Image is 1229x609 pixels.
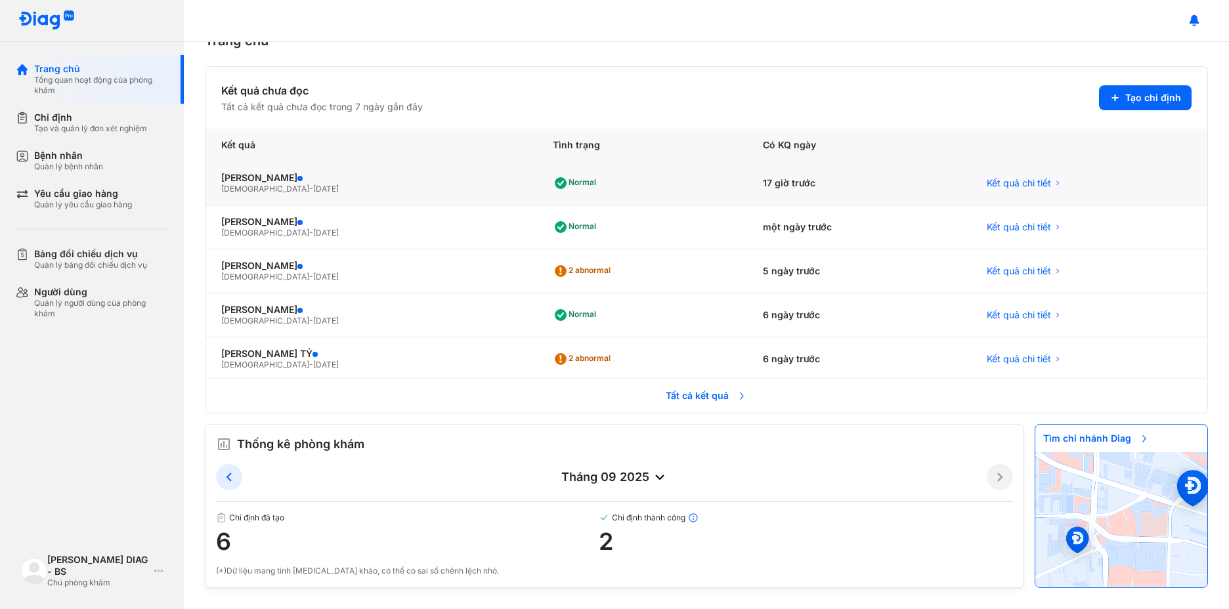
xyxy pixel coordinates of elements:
[221,260,521,272] div: [PERSON_NAME]
[747,337,970,381] div: 6 ngày trước
[309,316,313,325] span: -
[221,316,309,325] span: [DEMOGRAPHIC_DATA]
[34,123,147,134] div: Tạo và quản lý đơn xét nghiệm
[216,513,226,523] img: document.50c4cfd0.svg
[537,129,747,161] div: Tình trạng
[34,199,132,210] div: Quản lý yêu cầu giao hàng
[553,304,601,325] div: Normal
[987,221,1051,233] span: Kết quả chi tiết
[221,83,423,98] div: Kết quả chưa đọc
[747,161,970,205] div: 17 giờ trước
[34,286,168,298] div: Người dùng
[205,129,537,161] div: Kết quả
[34,63,168,75] div: Trang chủ
[747,249,970,293] div: 5 ngày trước
[34,150,103,161] div: Bệnh nhân
[221,101,423,113] div: Tất cả kết quả chưa đọc trong 7 ngày gần đây
[221,360,309,369] span: [DEMOGRAPHIC_DATA]
[18,10,75,31] img: logo
[553,173,601,194] div: Normal
[47,577,149,588] div: Chủ phòng khám
[313,184,339,194] span: [DATE]
[47,554,149,577] div: [PERSON_NAME] DIAG - BS
[599,513,609,523] img: checked-green.01cc79e0.svg
[221,216,521,228] div: [PERSON_NAME]
[313,360,339,369] span: [DATE]
[34,188,132,199] div: Yêu cầu giao hàng
[216,565,1013,577] div: (*)Dữ liệu mang tính [MEDICAL_DATA] khảo, có thể có sai số chênh lệch nhỏ.
[553,348,616,369] div: 2 abnormal
[34,298,168,319] div: Quản lý người dùng của phòng khám
[987,309,1051,321] span: Kết quả chi tiết
[553,217,601,238] div: Normal
[242,469,987,485] div: tháng 09 2025
[987,353,1051,365] span: Kết quả chi tiết
[599,513,1013,523] span: Chỉ định thành công
[216,436,232,452] img: order.5a6da16c.svg
[313,228,339,238] span: [DATE]
[1125,92,1181,104] span: Tạo chỉ định
[1099,85,1192,110] button: Tạo chỉ định
[309,272,313,282] span: -
[216,513,599,523] span: Chỉ định đã tạo
[1035,425,1157,452] span: Tìm chi nhánh Diag
[313,272,339,282] span: [DATE]
[599,528,1013,555] span: 2
[221,348,521,360] div: [PERSON_NAME] TỶ
[221,272,309,282] span: [DEMOGRAPHIC_DATA]
[221,304,521,316] div: [PERSON_NAME]
[221,184,309,194] span: [DEMOGRAPHIC_DATA]
[688,513,699,523] img: info.7e716105.svg
[553,261,616,282] div: 2 abnormal
[987,177,1051,189] span: Kết quả chi tiết
[34,260,147,270] div: Quản lý bảng đối chiếu dịch vụ
[309,184,313,194] span: -
[34,161,103,172] div: Quản lý bệnh nhân
[237,435,364,453] span: Thống kê phòng khám
[21,558,47,584] img: logo
[34,112,147,123] div: Chỉ định
[747,293,970,337] div: 6 ngày trước
[309,228,313,238] span: -
[216,528,599,555] span: 6
[221,228,309,238] span: [DEMOGRAPHIC_DATA]
[221,172,521,184] div: [PERSON_NAME]
[309,360,313,369] span: -
[747,205,970,249] div: một ngày trước
[34,248,147,260] div: Bảng đối chiếu dịch vụ
[313,316,339,325] span: [DATE]
[747,129,970,161] div: Có KQ ngày
[987,265,1051,277] span: Kết quả chi tiết
[34,75,168,96] div: Tổng quan hoạt động của phòng khám
[658,382,755,409] span: Tất cả kết quả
